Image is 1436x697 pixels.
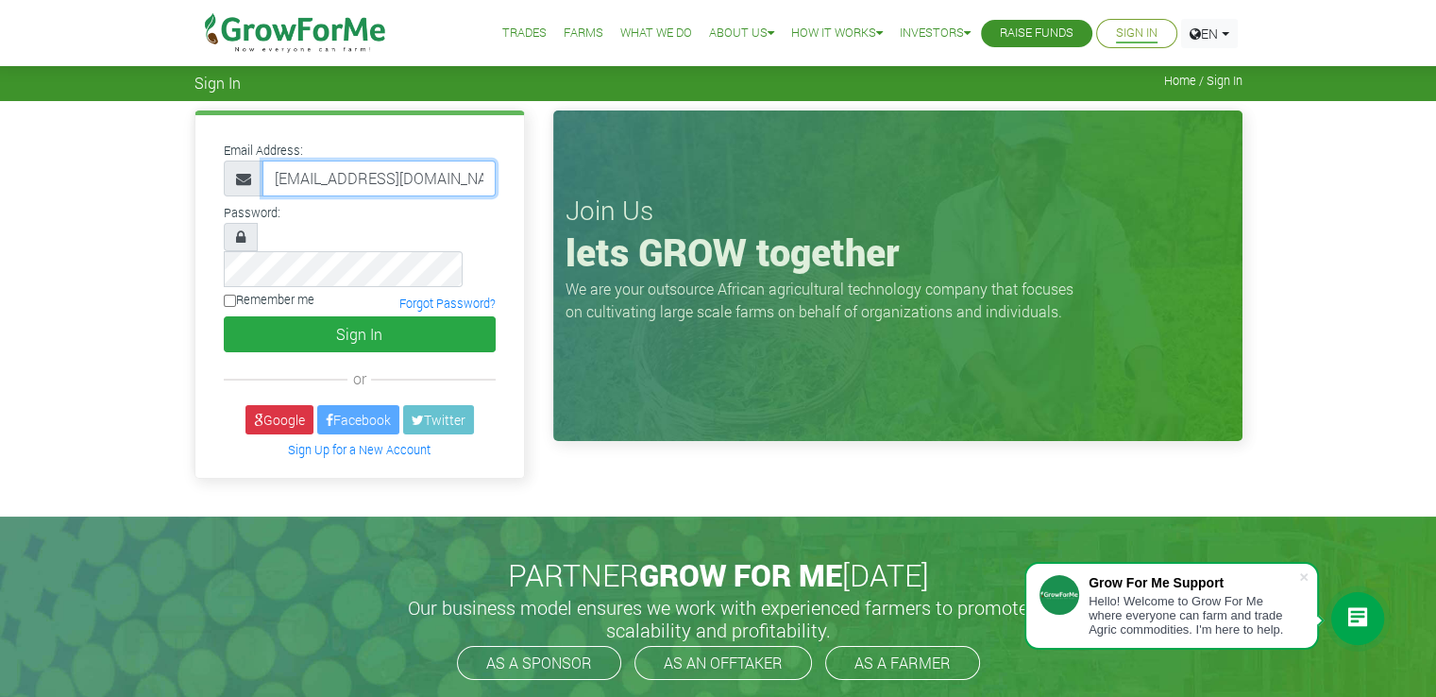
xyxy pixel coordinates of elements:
h5: Our business model ensures we work with experienced farmers to promote scalability and profitabil... [388,596,1049,641]
h2: PARTNER [DATE] [202,557,1235,593]
a: AS A SPONSOR [457,646,621,680]
a: AS AN OFFTAKER [634,646,812,680]
h1: lets GROW together [566,229,1230,275]
div: Hello! Welcome to Grow For Me where everyone can farm and trade Agric commodities. I'm here to help. [1089,594,1298,637]
div: or [224,367,496,390]
a: How it Works [791,24,883,43]
a: Investors [900,24,971,43]
a: Forgot Password? [399,296,496,311]
label: Remember me [224,291,314,309]
span: Home / Sign In [1164,74,1242,88]
span: GROW FOR ME [639,554,842,595]
span: Sign In [194,74,241,92]
h3: Join Us [566,195,1230,227]
button: Sign In [224,316,496,352]
label: Email Address: [224,142,303,160]
a: AS A FARMER [825,646,980,680]
a: Farms [564,24,603,43]
input: Remember me [224,295,236,307]
a: What We Do [620,24,692,43]
a: Trades [502,24,547,43]
div: Grow For Me Support [1089,575,1298,590]
label: Password: [224,204,280,222]
a: Raise Funds [1000,24,1073,43]
input: Email Address [262,161,496,196]
a: Google [245,405,313,434]
a: About Us [709,24,774,43]
p: We are your outsource African agricultural technology company that focuses on cultivating large s... [566,278,1085,323]
a: Sign Up for a New Account [288,442,431,457]
a: Sign In [1116,24,1157,43]
a: EN [1181,19,1238,48]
